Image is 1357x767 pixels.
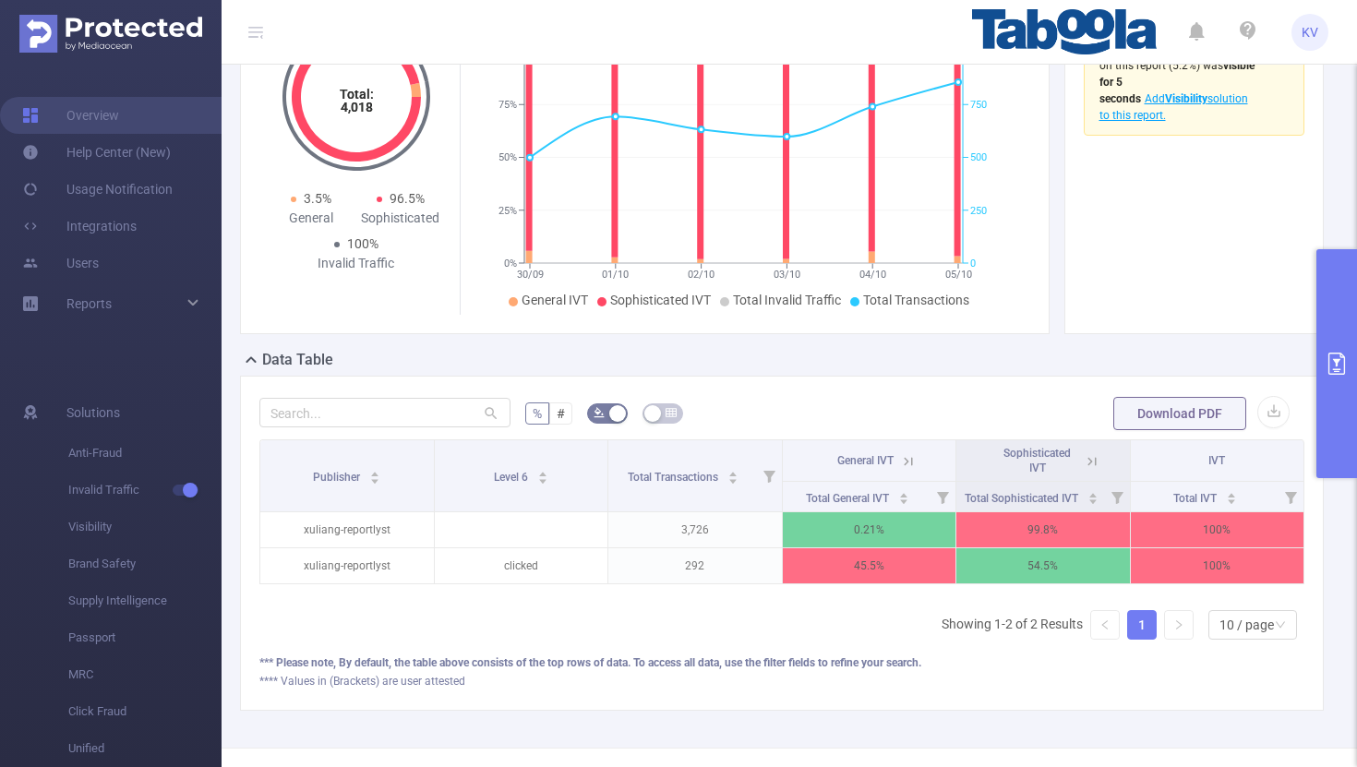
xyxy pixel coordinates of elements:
[267,209,356,228] div: General
[774,269,800,281] tspan: 03/10
[942,610,1083,640] li: Showing 1-2 of 2 Results
[498,99,517,111] tspan: 75%
[22,208,137,245] a: Integrations
[608,512,782,547] p: 3,726
[68,435,222,472] span: Anti-Fraud
[1099,59,1255,105] span: was
[68,693,222,730] span: Click Fraud
[311,254,401,273] div: Invalid Traffic
[930,482,955,511] i: Filter menu
[68,545,222,582] span: Brand Safety
[339,87,373,102] tspan: Total:
[68,656,222,693] span: MRC
[537,476,547,482] i: icon: caret-down
[837,454,894,467] span: General IVT
[602,269,629,281] tspan: 01/10
[68,730,222,767] span: Unified
[260,512,434,547] p: xuliang-reportlyst
[68,619,222,656] span: Passport
[898,490,908,496] i: icon: caret-up
[806,492,892,505] span: Total General IVT
[944,269,971,281] tspan: 05/10
[504,258,517,270] tspan: 0%
[370,469,380,474] i: icon: caret-up
[666,407,677,418] i: icon: table
[22,245,99,282] a: Users
[733,293,841,307] span: Total Invalid Traffic
[1278,482,1303,511] i: Filter menu
[688,269,715,281] tspan: 02/10
[1173,619,1184,630] i: icon: right
[1127,610,1157,640] li: 1
[1099,619,1111,630] i: icon: left
[66,296,112,311] span: Reports
[304,191,331,206] span: 3.5%
[1164,610,1194,640] li: Next Page
[1003,447,1071,474] span: Sophisticated IVT
[1165,92,1207,105] b: Visibility
[1227,497,1237,502] i: icon: caret-down
[260,548,434,583] p: xuliang-reportlyst
[1099,59,1255,105] b: visible for 5 seconds
[594,407,605,418] i: icon: bg-colors
[1227,490,1237,496] i: icon: caret-up
[22,134,171,171] a: Help Center (New)
[1208,454,1225,467] span: IVT
[956,512,1130,547] p: 99.8%
[727,469,739,480] div: Sort
[898,497,908,502] i: icon: caret-down
[22,97,119,134] a: Overview
[863,293,969,307] span: Total Transactions
[259,398,510,427] input: Search...
[1302,14,1318,51] span: KV
[537,469,547,474] i: icon: caret-up
[956,548,1130,583] p: 54.5%
[1226,490,1237,501] div: Sort
[498,205,517,217] tspan: 25%
[970,152,987,164] tspan: 500
[313,471,363,484] span: Publisher
[970,258,976,270] tspan: 0
[728,476,739,482] i: icon: caret-down
[610,293,711,307] span: Sophisticated IVT
[347,236,378,251] span: 100%
[1099,92,1248,122] span: Add solution to this report.
[390,191,425,206] span: 96.5%
[1087,497,1098,502] i: icon: caret-down
[783,548,956,583] p: 45.5%
[68,582,222,619] span: Supply Intelligence
[259,673,1304,689] div: **** Values in (Brackets) are user attested
[1131,548,1304,583] p: 100%
[898,490,909,501] div: Sort
[1275,619,1286,632] i: icon: down
[494,471,531,484] span: Level 6
[356,209,446,228] div: Sophisticated
[340,100,372,114] tspan: 4,018
[1113,397,1246,430] button: Download PDF
[628,471,721,484] span: Total Transactions
[728,469,739,474] i: icon: caret-up
[22,171,173,208] a: Usage Notification
[259,654,1304,671] div: *** Please note, By default, the table above consists of the top rows of data. To access all data...
[68,472,222,509] span: Invalid Traffic
[1131,512,1304,547] p: 100%
[498,152,517,164] tspan: 50%
[19,15,202,53] img: Protected Media
[262,349,333,371] h2: Data Table
[859,269,885,281] tspan: 04/10
[1099,42,1255,122] span: (5.2%)
[522,293,588,307] span: General IVT
[516,269,543,281] tspan: 30/09
[68,509,222,545] span: Visibility
[1219,611,1274,639] div: 10 / page
[1090,610,1120,640] li: Previous Page
[783,512,956,547] p: 0.21%
[66,285,112,322] a: Reports
[66,394,120,431] span: Solutions
[1087,490,1098,496] i: icon: caret-up
[608,548,782,583] p: 292
[533,406,542,421] span: %
[1128,611,1156,639] a: 1
[1173,492,1219,505] span: Total IVT
[970,205,987,217] tspan: 250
